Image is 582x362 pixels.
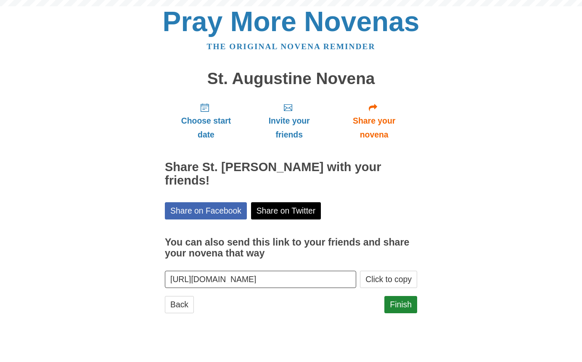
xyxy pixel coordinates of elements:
h2: Share St. [PERSON_NAME] with your friends! [165,161,417,188]
a: Choose start date [165,96,247,146]
span: Share your novena [339,114,409,142]
a: Invite your friends [247,96,331,146]
a: Share your novena [331,96,417,146]
h3: You can also send this link to your friends and share your novena that way [165,237,417,259]
a: The original novena reminder [207,42,376,51]
a: Finish [384,296,417,313]
span: Choose start date [173,114,239,142]
h1: St. Augustine Novena [165,70,417,88]
button: Click to copy [360,271,417,288]
span: Invite your friends [256,114,323,142]
a: Back [165,296,194,313]
a: Share on Twitter [251,202,321,219]
a: Share on Facebook [165,202,247,219]
a: Pray More Novenas [163,6,420,37]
